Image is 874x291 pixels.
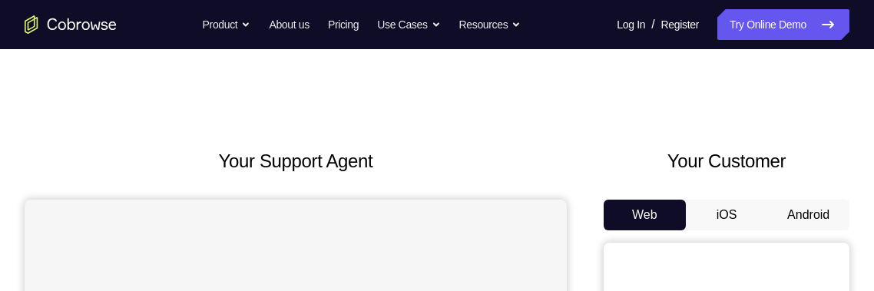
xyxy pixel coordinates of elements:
[604,200,686,230] button: Web
[767,200,849,230] button: Android
[328,9,359,40] a: Pricing
[617,9,645,40] a: Log In
[604,147,849,175] h2: Your Customer
[25,147,567,175] h2: Your Support Agent
[717,9,849,40] a: Try Online Demo
[686,200,768,230] button: iOS
[203,9,251,40] button: Product
[651,15,654,34] span: /
[269,9,309,40] a: About us
[25,15,117,34] a: Go to the home page
[459,9,521,40] button: Resources
[661,9,699,40] a: Register
[377,9,440,40] button: Use Cases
